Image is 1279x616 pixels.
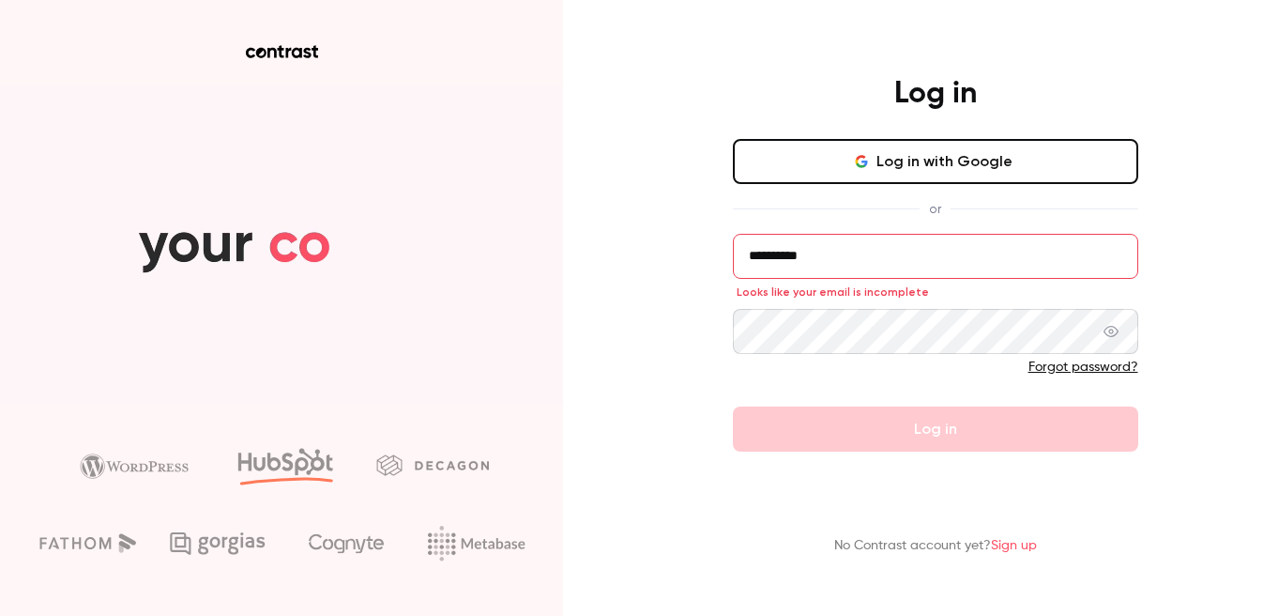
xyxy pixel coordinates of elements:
[376,454,489,475] img: decagon
[1028,361,1138,374] a: Forgot password?
[737,285,929,300] span: Looks like your email is incomplete
[991,539,1037,552] a: Sign up
[894,75,977,113] h4: Log in
[834,536,1037,556] p: No Contrast account yet?
[920,199,951,219] span: or
[733,139,1138,184] button: Log in with Google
